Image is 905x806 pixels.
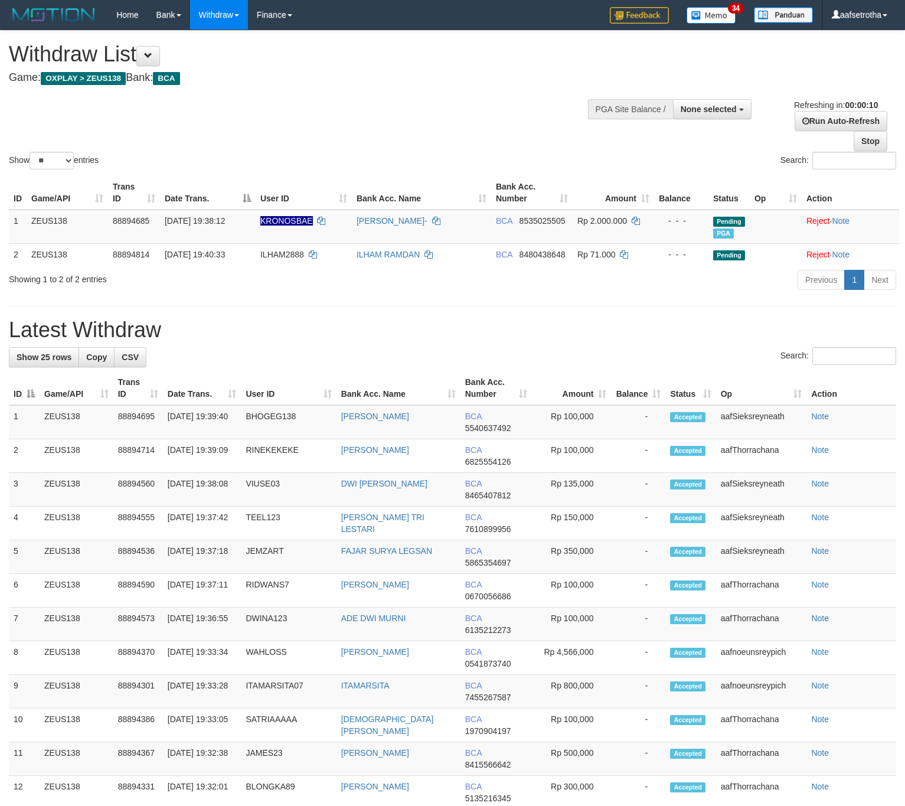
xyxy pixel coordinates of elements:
td: Rp 100,000 [532,439,612,473]
td: aafThorrachana [716,709,807,742]
td: 3 [9,473,40,507]
input: Search: [812,347,896,365]
a: Note [811,614,829,623]
th: Status: activate to sort column ascending [665,371,715,405]
td: · [802,210,899,244]
th: Bank Acc. Name: activate to sort column ascending [336,371,460,405]
th: Amount: activate to sort column ascending [532,371,612,405]
span: Marked by aafnoeunsreypich [713,229,734,239]
td: ZEUS138 [40,540,113,574]
a: Stop [854,131,887,151]
th: Bank Acc. Name: activate to sort column ascending [352,176,491,210]
td: 2 [9,243,27,265]
td: DWINA123 [241,608,336,641]
span: Accepted [670,681,705,691]
td: ZEUS138 [27,210,108,244]
a: Note [811,479,829,488]
span: Copy 0670056686 to clipboard [465,592,511,601]
span: BCA [465,513,482,522]
a: [PERSON_NAME] TRI LESTARI [341,513,424,534]
a: Note [811,412,829,421]
a: Run Auto-Refresh [795,111,887,131]
td: JAMES23 [241,742,336,776]
td: 4 [9,507,40,540]
span: None selected [681,105,737,114]
td: [DATE] 19:39:40 [163,405,241,439]
td: 1 [9,405,40,439]
td: aafSieksreyneath [716,540,807,574]
td: 88894695 [113,405,163,439]
a: Note [811,580,829,589]
td: JEMZART [241,540,336,574]
a: Reject [806,250,830,259]
a: Note [811,782,829,791]
a: [PERSON_NAME] [341,412,409,421]
td: 88894714 [113,439,163,473]
a: Previous [798,270,845,290]
button: None selected [673,99,752,119]
span: Refreshing in: [794,100,878,110]
span: Show 25 rows [17,353,71,362]
div: Showing 1 to 2 of 2 entries [9,269,368,285]
td: 88894367 [113,742,163,776]
span: Pending [713,250,745,260]
td: [DATE] 19:33:05 [163,709,241,742]
td: ZEUS138 [40,608,113,641]
span: Copy 5135216345 to clipboard [465,794,511,803]
label: Show entries [9,152,99,169]
td: WAHLOSS [241,641,336,675]
span: BCA [465,782,482,791]
span: BCA [496,250,512,259]
h1: Withdraw List [9,43,592,66]
a: FAJAR SURYA LEGSAN [341,546,432,556]
a: [PERSON_NAME] [341,445,409,455]
input: Search: [812,152,896,169]
span: Accepted [670,614,705,624]
td: - [611,473,665,507]
td: aafThorrachana [716,608,807,641]
span: Accepted [670,412,705,422]
td: aafSieksreyneath [716,473,807,507]
div: - - - [659,249,704,260]
td: aafThorrachana [716,574,807,608]
a: [DEMOGRAPHIC_DATA] [PERSON_NAME] [341,714,434,736]
span: BCA [465,412,482,421]
a: DWI [PERSON_NAME] [341,479,427,488]
td: Rp 135,000 [532,473,612,507]
td: 88894370 [113,641,163,675]
td: ZEUS138 [40,641,113,675]
td: aafSieksreyneath [716,405,807,439]
td: 2 [9,439,40,473]
th: Amount: activate to sort column ascending [573,176,654,210]
a: CSV [114,347,146,367]
a: Next [864,270,896,290]
td: ITAMARSITA07 [241,675,336,709]
td: 1 [9,210,27,244]
span: 88894814 [113,250,149,259]
td: Rp 350,000 [532,540,612,574]
td: RINEKEKEKE [241,439,336,473]
td: ZEUS138 [40,742,113,776]
span: Copy 8480438648 to clipboard [520,250,566,259]
td: ZEUS138 [40,675,113,709]
span: BCA [465,681,482,690]
td: 88894573 [113,608,163,641]
span: Accepted [670,749,705,759]
span: Copy 8535025505 to clipboard [520,216,566,226]
img: panduan.png [754,7,813,23]
label: Search: [780,347,896,365]
span: Accepted [670,782,705,792]
a: ADE DWI MURNI [341,614,406,623]
td: Rp 100,000 [532,405,612,439]
label: Search: [780,152,896,169]
td: Rp 100,000 [532,574,612,608]
span: 34 [728,3,744,14]
th: Trans ID: activate to sort column ascending [108,176,160,210]
td: TEEL123 [241,507,336,540]
a: ITAMARSITA [341,681,390,690]
td: 11 [9,742,40,776]
span: Accepted [670,513,705,523]
td: ZEUS138 [40,709,113,742]
td: 88894301 [113,675,163,709]
span: BCA [465,647,482,657]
